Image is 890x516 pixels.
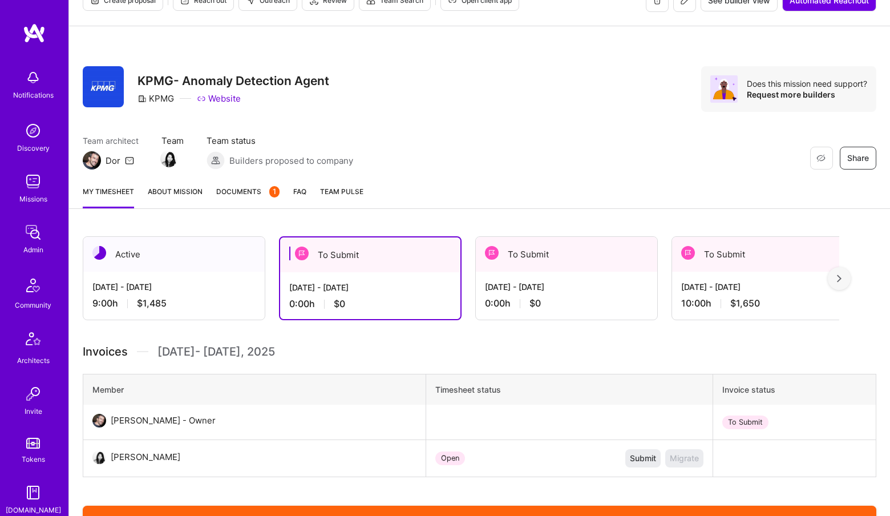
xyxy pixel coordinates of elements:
[320,187,363,196] span: Team Pulse
[161,135,184,147] span: Team
[529,297,541,309] span: $0
[722,416,768,429] div: To Submit
[485,246,499,260] img: To Submit
[435,451,465,465] div: Open
[111,450,180,464] div: [PERSON_NAME]
[216,186,280,208] a: Documents1
[293,186,306,208] a: FAQ
[485,281,648,293] div: [DATE] - [DATE]
[83,135,139,147] span: Team architect
[23,244,43,256] div: Admin
[83,374,426,405] th: Member
[710,75,738,103] img: Avatar
[15,299,51,311] div: Community
[83,237,265,272] div: Active
[837,275,842,283] img: right
[816,154,826,163] i: icon EyeClosed
[125,156,134,165] i: icon Mail
[280,237,460,272] div: To Submit
[22,119,44,142] img: discovery
[92,281,256,293] div: [DATE] - [DATE]
[92,297,256,309] div: 9:00 h
[197,92,241,104] a: Website
[17,142,50,154] div: Discovery
[137,297,167,309] span: $1,485
[106,155,120,167] div: Dor
[672,237,853,272] div: To Submit
[23,23,46,43] img: logo
[713,374,876,405] th: Invoice status
[320,186,363,208] a: Team Pulse
[137,74,329,88] h3: KPMG- Anomaly Detection Agent
[681,297,844,309] div: 10:00 h
[22,382,44,405] img: Invite
[747,89,867,100] div: Request more builders
[625,449,661,467] button: Submit
[25,405,42,417] div: Invite
[207,151,225,170] img: Builders proposed to company
[426,374,713,405] th: Timesheet status
[6,504,61,516] div: [DOMAIN_NAME]
[161,149,176,168] a: Team Member Avatar
[111,414,216,428] div: [PERSON_NAME] - Owner
[207,135,353,147] span: Team status
[83,66,124,107] img: Company Logo
[295,247,309,260] img: To Submit
[847,152,869,164] span: Share
[148,186,203,208] a: About Mission
[17,354,50,366] div: Architects
[92,246,106,260] img: Active
[681,246,695,260] img: To Submit
[216,186,280,197] span: Documents
[137,94,147,103] i: icon CompanyGray
[83,151,101,170] img: Team Architect
[83,343,128,360] span: Invoices
[137,92,174,104] div: KPMG
[22,453,45,465] div: Tokens
[19,327,47,354] img: Architects
[19,272,47,299] img: Community
[840,147,876,170] button: Share
[26,438,40,449] img: tokens
[22,66,44,89] img: bell
[269,186,280,197] div: 1
[476,237,657,272] div: To Submit
[289,281,451,293] div: [DATE] - [DATE]
[747,78,867,89] div: Does this mission need support?
[83,186,134,208] a: My timesheet
[289,298,451,310] div: 0:00 h
[229,155,353,167] span: Builders proposed to company
[92,414,106,428] img: User Avatar
[160,150,177,167] img: Team Member Avatar
[730,297,760,309] span: $1,650
[22,221,44,244] img: admin teamwork
[334,298,345,310] span: $0
[137,343,148,360] img: Divider
[13,89,54,101] div: Notifications
[681,281,844,293] div: [DATE] - [DATE]
[92,450,106,464] img: User Avatar
[157,343,275,360] span: [DATE] - [DATE] , 2025
[22,481,44,504] img: guide book
[22,170,44,193] img: teamwork
[19,193,47,205] div: Missions
[485,297,648,309] div: 0:00 h
[630,453,656,464] span: Submit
